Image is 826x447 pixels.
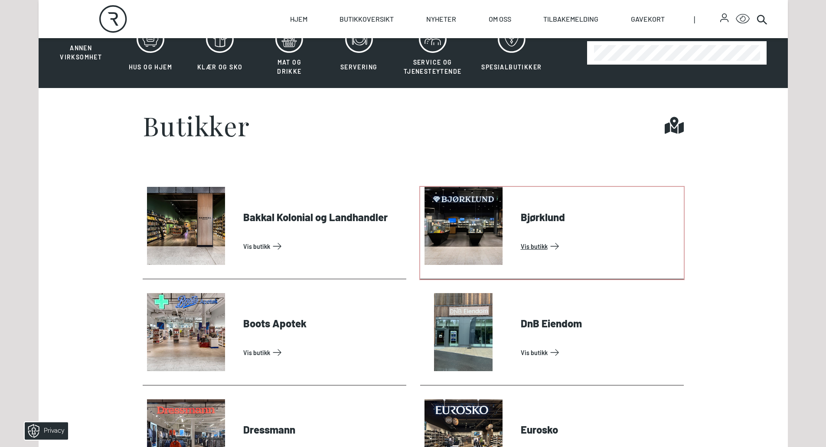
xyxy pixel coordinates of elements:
button: Annen virksomhet [47,25,115,62]
a: Vis Butikk: DnB Eiendom [521,346,680,359]
button: Hus og hjem [117,25,184,81]
span: Service og tjenesteytende [404,59,462,75]
a: Vis Butikk: Bakkal Kolonial og Landhandler [243,239,403,253]
a: Vis Butikk: Boots Apotek [243,346,403,359]
button: Servering [325,25,393,81]
iframe: Manage Preferences [9,419,79,443]
span: Mat og drikke [277,59,301,75]
span: Hus og hjem [129,63,172,71]
button: Mat og drikke [255,25,323,81]
button: Klær og sko [186,25,254,81]
span: Klær og sko [197,63,242,71]
button: Open Accessibility Menu [736,12,750,26]
a: Vis Butikk: Bjørklund [521,239,680,253]
button: Spesialbutikker [472,25,551,81]
span: Servering [340,63,378,71]
button: Service og tjenesteytende [395,25,471,81]
h1: Butikker [143,112,250,138]
span: Spesialbutikker [481,63,542,71]
span: Annen virksomhet [60,44,102,61]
